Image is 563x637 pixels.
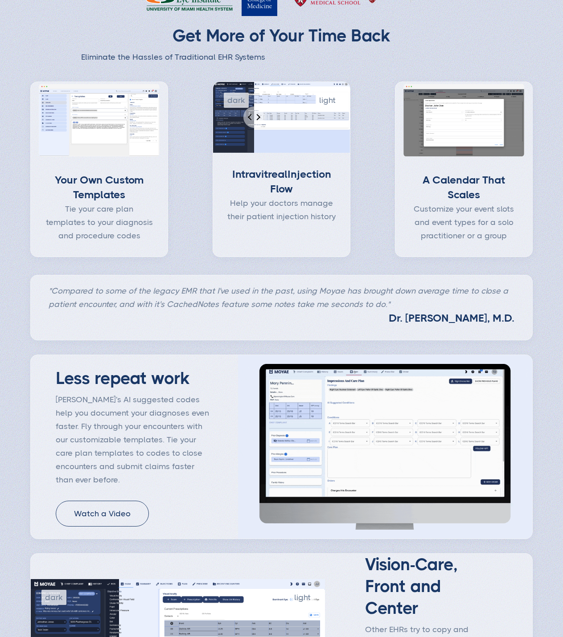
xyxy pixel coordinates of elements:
h3: Dr. [PERSON_NAME], M.D. [49,311,514,326]
p: "Compared to some of the legacy EMR that I've used in the past, using Moyae has brought down aver... [49,284,514,311]
div: A Calendar That Scales [410,173,518,202]
div: Customize your event slots and event types for a solo practitioner or a group [410,202,518,242]
div: Tie your care plan templates to your diagnosis and procedure codes [45,202,153,242]
p: [PERSON_NAME]'s AI suggested codes help you document your diagnoses even faster. Fly through your... [56,393,213,486]
div: Help your doctors manage their patient injection history [227,196,336,223]
img: Screenshot of Moyae Templates [31,82,168,159]
h2: Get More of Your Time Back [81,25,482,47]
img: Screenshot of Moyae Calendar [395,82,532,159]
strong: Intravitreal [232,168,288,180]
div: Your Own Custom Templates [45,173,153,202]
img: Gif of Moyae Plan & Impressions Template [238,364,532,530]
a: Watch a Video [56,501,149,527]
div: Less repeat work [56,367,190,389]
div: Vision-Care, Front and Center [365,554,492,619]
div: Injection Flow [227,167,336,196]
p: Eliminate the Hassles of Traditional EHR Systems [81,50,482,64]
